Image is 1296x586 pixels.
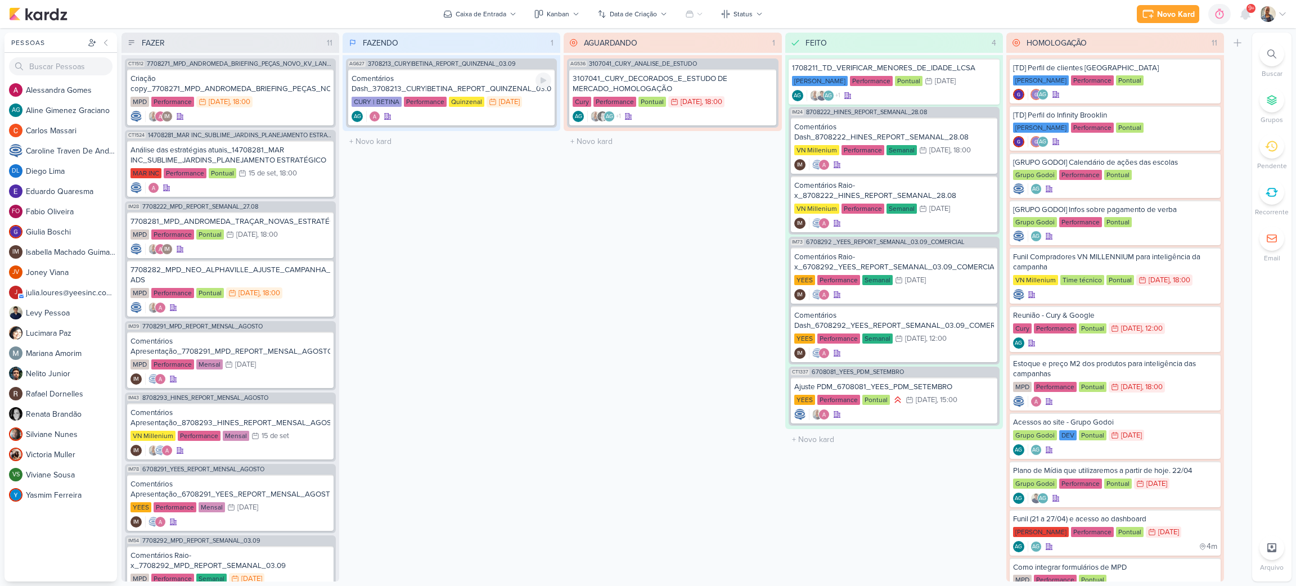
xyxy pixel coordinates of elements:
div: Comentários Dash_6708292_YEES_REPORT_SEMANAL_03.09_COMERCIAL [794,310,994,331]
div: Performance [151,229,194,240]
span: CT1524 [127,132,146,138]
div: Colaboradores: Iara Santos, Alessandra Gomes [145,302,166,313]
p: FO [12,209,20,215]
div: [DATE] [929,205,950,213]
div: [DATE] [935,78,956,85]
div: [GRUPO GODOI] Calendário de ações das escolas [1013,157,1217,168]
p: IM [164,114,170,120]
div: Pontual [1116,75,1144,85]
div: julia.loures@yeesinc.com.br [9,286,22,299]
p: IM [797,221,803,227]
div: Pontual [862,395,890,405]
span: IM39 [127,323,140,330]
div: Pontual [1116,123,1144,133]
div: Comentários Apresentação_7708291_MPD_REPORT_MENSAL_AGOSTO [130,336,330,357]
div: Performance [404,97,447,107]
img: Iara Santos [590,111,601,122]
div: Colaboradores: Iara Santos, Renata Brandão, Aline Gimenez Graciano, Alessandra Gomes [587,111,621,122]
div: Criador(a): Caroline Traven De Andrade [794,409,805,420]
img: Caroline Traven De Andrade [812,348,823,359]
div: Comentários Dash_3708213_CURY|BETINA_REPORT_QUINZENAL_03.09 [352,74,551,94]
div: Pontual [638,97,666,107]
div: [DATE] [681,98,701,106]
div: MPD [130,229,149,240]
div: Aline Gimenez Graciano [1030,231,1042,242]
span: 6708292 _YEES_REPORT_SEMANAL_03.09_COMERCIAL [806,239,965,245]
img: Iara Santos [148,302,159,313]
p: AG [1039,139,1046,145]
div: [DATE] [905,277,926,284]
img: Alessandra Gomes [155,244,166,255]
div: Prioridade Alta [892,394,903,405]
div: Diego Lima [9,164,22,178]
div: Criador(a): Caroline Traven De Andrade [130,111,142,122]
img: Giulia Boschi [1013,89,1024,100]
img: Caroline Traven De Andrade [1013,231,1024,242]
div: Pontual [196,229,224,240]
img: Lucimara Paz [9,326,22,340]
div: Pontual [1079,323,1106,333]
div: 7708282_MPD_NEO_ALPHAVILLE_AJUSTE_CAMPANHA_GOOGLE ADS [130,265,330,285]
span: 7708271_MPD_ANDROMEDA_BRIEFING_PEÇAS_NOVO_KV_LANÇAMENTO [147,61,334,67]
div: Criador(a): Caroline Traven De Andrade [1013,289,1024,300]
div: Isabella Machado Guimarães [161,244,173,255]
img: Iara Santos [1260,6,1276,22]
div: [DATE] [1121,325,1142,332]
div: Performance [1034,323,1077,333]
div: Criador(a): Caroline Traven De Andrade [130,302,142,313]
div: Performance [1059,170,1102,180]
div: , 12:00 [926,335,947,342]
div: Colaboradores: Caroline Traven De Andrade, Alessandra Gomes [809,218,830,229]
div: Criador(a): Isabella Machado Guimarães [794,348,805,359]
div: Pontual [895,76,922,86]
img: Alessandra Gomes [155,373,166,385]
div: [DATE] [929,147,950,154]
div: YEES [794,275,815,285]
div: Criador(a): Isabella Machado Guimarães [794,289,805,300]
div: Pontual [196,288,224,298]
div: Aline Gimenez Graciano [9,103,22,117]
img: Renata Brandão [9,407,22,421]
div: Aline Gimenez Graciano [823,90,834,101]
span: 9+ [1248,4,1254,13]
div: Performance [817,333,860,344]
div: , 12:00 [1142,325,1163,332]
div: Performance [1071,123,1114,133]
div: Performance [817,275,860,285]
div: 7708281_MPD_ANDROMEDA_TRAÇAR_NOVAS_ESTRATÉGIAS [130,217,330,227]
p: AG [825,93,832,99]
span: 8708222_HINES_REPORT_SEMANAL_28.08 [806,109,927,115]
div: Comentários Raio-x_8708222_HINES_REPORT_SEMANAL_28.08 [794,181,994,201]
div: [DATE] [1121,384,1142,391]
div: Performance [850,76,893,86]
div: YEES [794,395,815,405]
div: Criador(a): Aline Gimenez Graciano [352,111,363,122]
div: Aline Gimenez Graciano [1013,337,1024,349]
div: [DATE] [238,290,259,297]
li: Ctrl + F [1252,42,1291,79]
div: Colaboradores: Caroline Traven De Andrade, Alessandra Gomes [809,289,830,300]
div: [DATE] [236,231,257,238]
div: [DATE] [209,98,229,106]
div: Colaboradores: Caroline Traven De Andrade, Alessandra Gomes [809,159,830,170]
img: Caroline Traven De Andrade [148,373,159,385]
div: Fabio Oliveira [9,205,22,218]
div: 3107041_CURY_DECORADOS_E_ESTUDO DE MERCADO_HOMOLOGAÇÃO [573,74,772,94]
div: Performance [164,168,206,178]
p: AG [12,107,20,114]
div: Comentários Apresentação_8708293_HINES_REPORT_MENSAL_AGOSTO [130,408,330,428]
input: Buscar Pessoas [9,57,112,75]
div: Isabella Machado Guimarães [794,159,805,170]
div: Joney Viana [9,265,22,279]
div: Colaboradores: Iara Santos, Alessandra Gomes [809,409,830,420]
div: Colaboradores: Iara Santos, Alessandra Gomes, Isabella Machado Guimarães [145,244,173,255]
div: Ligar relógio [535,73,551,88]
div: Mensal [196,359,223,369]
div: Novo Kard [1157,8,1195,20]
div: [PERSON_NAME] [792,76,848,86]
div: Isabella Machado Guimarães [794,218,805,229]
img: Alessandra Gomes [148,182,159,193]
span: IM43 [127,395,140,401]
img: Alessandra Gomes [369,111,380,122]
div: Pessoas [9,38,85,48]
